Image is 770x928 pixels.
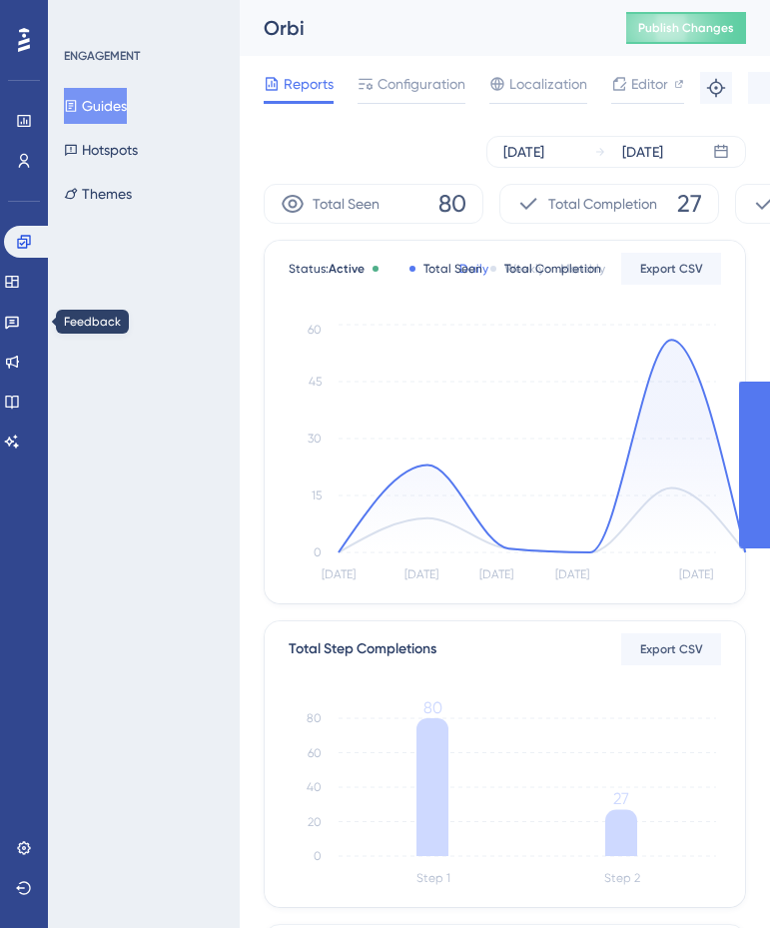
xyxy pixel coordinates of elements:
[548,192,657,216] span: Total Completion
[604,871,640,885] tspan: Step 2
[626,12,746,44] button: Publish Changes
[409,261,482,277] div: Total Seen
[555,567,589,581] tspan: [DATE]
[314,849,322,863] tspan: 0
[308,432,322,446] tspan: 30
[686,849,746,909] iframe: UserGuiding AI Assistant Launcher
[64,88,127,124] button: Guides
[308,815,322,829] tspan: 20
[479,567,513,581] tspan: [DATE]
[264,14,576,42] div: Orbi
[322,567,356,581] tspan: [DATE]
[404,567,438,581] tspan: [DATE]
[613,789,629,808] tspan: 27
[631,72,668,96] span: Editor
[423,698,442,717] tspan: 80
[308,323,322,337] tspan: 60
[64,132,138,168] button: Hotspots
[621,633,721,665] button: Export CSV
[490,261,601,277] div: Total Completion
[312,488,322,502] tspan: 15
[438,188,466,220] span: 80
[314,545,322,559] tspan: 0
[679,567,713,581] tspan: [DATE]
[289,261,365,277] span: Status:
[329,262,365,276] span: Active
[677,188,702,220] span: 27
[503,140,544,164] div: [DATE]
[308,746,322,760] tspan: 60
[622,140,663,164] div: [DATE]
[309,375,322,389] tspan: 45
[289,637,436,661] div: Total Step Completions
[378,72,465,96] span: Configuration
[64,48,140,64] div: ENGAGEMENT
[307,780,322,794] tspan: 40
[64,176,132,212] button: Themes
[313,192,380,216] span: Total Seen
[640,641,703,657] span: Export CSV
[509,72,587,96] span: Localization
[640,261,703,277] span: Export CSV
[621,253,721,285] button: Export CSV
[307,711,322,725] tspan: 80
[638,20,734,36] span: Publish Changes
[416,871,450,885] tspan: Step 1
[284,72,334,96] span: Reports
